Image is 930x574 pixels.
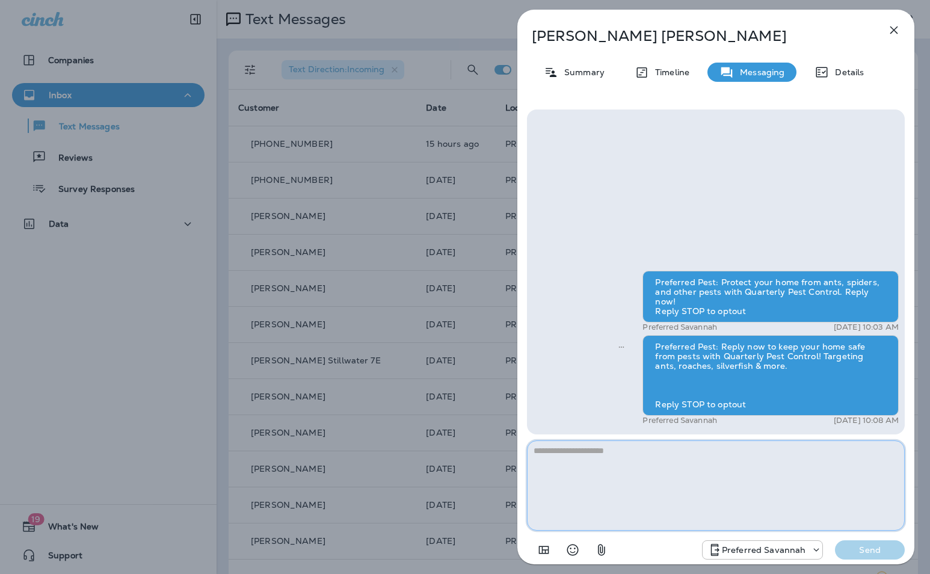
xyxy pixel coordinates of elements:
[734,67,784,77] p: Messaging
[558,67,605,77] p: Summary
[722,545,806,555] p: Preferred Savannah
[834,416,899,425] p: [DATE] 10:08 AM
[532,28,860,45] p: [PERSON_NAME] [PERSON_NAME]
[642,322,717,332] p: Preferred Savannah
[618,341,624,351] span: Sent
[649,67,689,77] p: Timeline
[829,67,864,77] p: Details
[532,538,556,562] button: Add in a premade template
[703,543,823,557] div: +1 (912) 461-3419
[642,335,899,416] div: Preferred Pest: Reply now to keep your home safe from pests with Quarterly Pest Control! Targetin...
[561,538,585,562] button: Select an emoji
[642,416,717,425] p: Preferred Savannah
[834,322,899,332] p: [DATE] 10:03 AM
[642,271,899,322] div: Preferred Pest: Protect your home from ants, spiders, and other pests with Quarterly Pest Control...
